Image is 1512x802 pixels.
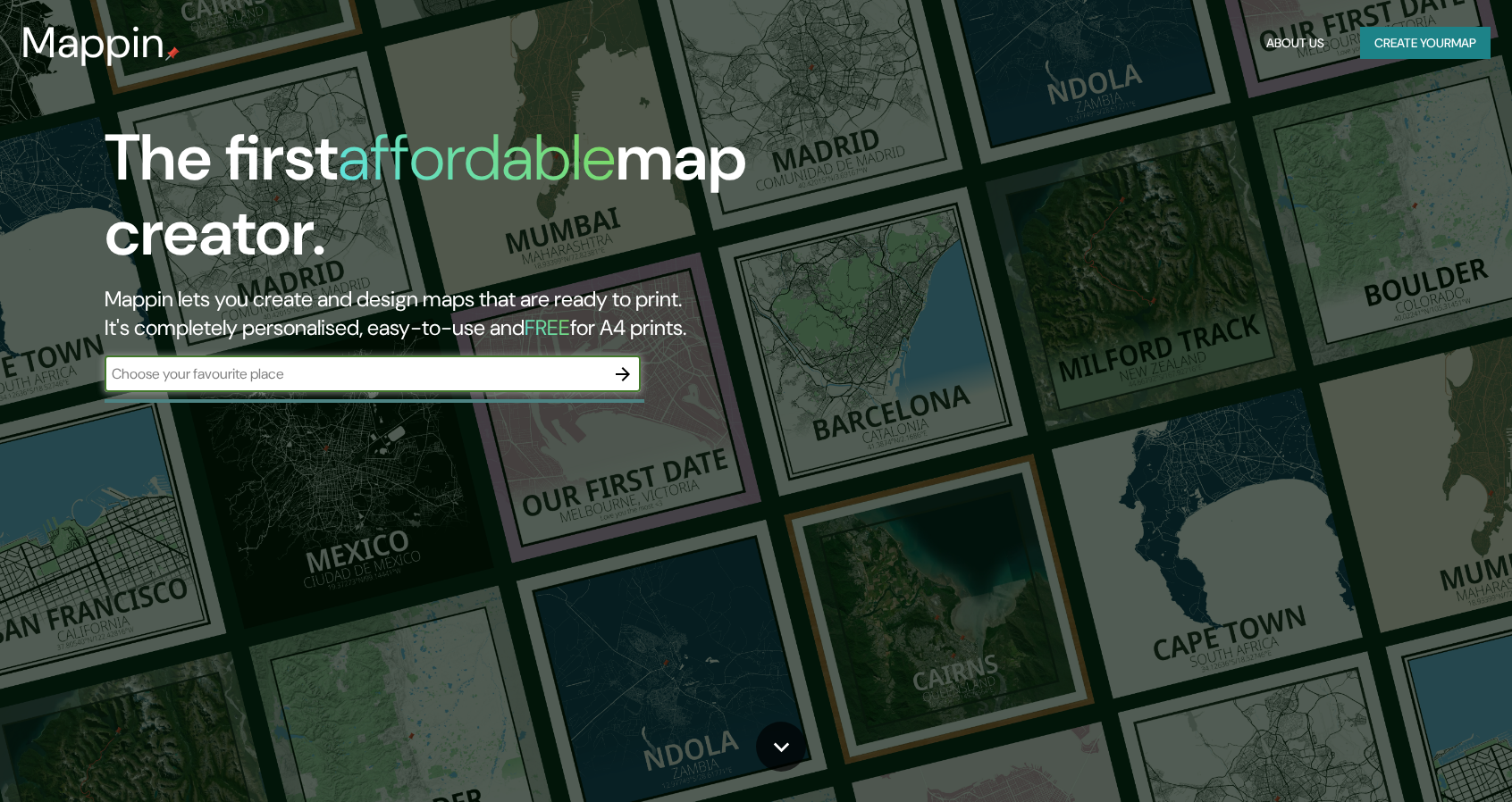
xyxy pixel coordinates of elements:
h1: affordable [338,116,616,199]
h3: Mappin [21,18,165,68]
button: Create yourmap [1360,27,1491,60]
h2: Mappin lets you create and design maps that are ready to print. It's completely personalised, eas... [105,285,861,342]
button: About Us [1259,27,1331,60]
h5: FREE [525,313,570,341]
input: Choose your favourite place [105,363,605,384]
img: mappin-pin [165,46,180,61]
h1: The first map creator. [105,121,861,285]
